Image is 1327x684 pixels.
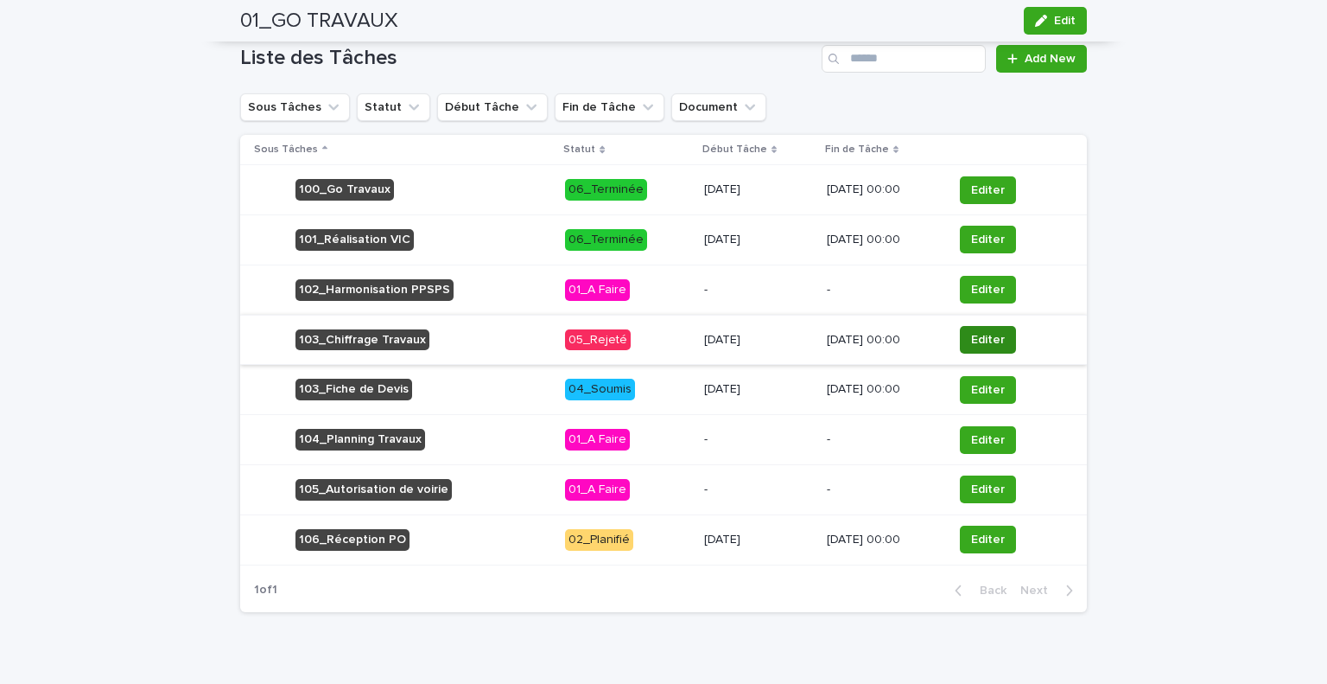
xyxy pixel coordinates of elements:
div: 01_A Faire [565,279,630,301]
p: [DATE] [704,333,813,348]
a: Add New [996,45,1087,73]
button: Editer [960,176,1016,204]
tr: 105_Autorisation de voirie01_A Faire--Editer [240,464,1087,515]
span: Editer [971,481,1005,498]
div: 106_Réception PO [295,529,410,551]
button: Back [941,583,1013,598]
button: Editer [960,376,1016,404]
p: Fin de Tâche [825,140,889,159]
p: [DATE] 00:00 [827,533,939,547]
div: 104_Planning Travaux [295,429,425,451]
p: - [827,283,939,297]
div: 01_A Faire [565,479,630,501]
div: 105_Autorisation de voirie [295,479,452,501]
div: 103_Fiche de Devis [295,379,412,400]
p: [DATE] 00:00 [827,333,939,348]
div: 04_Soumis [565,379,635,400]
button: Statut [357,93,430,121]
button: Editer [960,526,1016,553]
span: Editer [971,231,1005,248]
p: Statut [563,140,595,159]
button: Next [1013,583,1087,598]
button: Début Tâche [437,93,548,121]
span: Editer [971,531,1005,548]
div: 102_Harmonisation PPSPS [295,279,454,301]
span: Editer [971,182,1005,199]
p: - [827,432,939,447]
button: Edit [1024,7,1087,35]
span: Editer [971,331,1005,348]
p: [DATE] 00:00 [827,182,939,197]
tr: 101_Réalisation VIC06_Terminée[DATE][DATE] 00:00Editer [240,214,1087,265]
button: Editer [960,426,1016,454]
p: [DATE] 00:00 [827,233,939,247]
button: Document [671,93,766,121]
button: Editer [960,276,1016,304]
p: - [704,483,813,497]
div: 02_Planifié [565,529,633,551]
span: Edit [1054,15,1076,27]
button: Sous Tâches [240,93,350,121]
button: Editer [960,326,1016,354]
p: [DATE] 00:00 [827,382,939,397]
div: 06_Terminée [565,229,647,251]
p: - [827,483,939,497]
p: [DATE] [704,182,813,197]
p: 1 of 1 [240,569,291,611]
span: Editer [971,381,1005,399]
tr: 102_Harmonisation PPSPS01_A Faire--Editer [240,265,1087,315]
span: Back [969,585,1006,597]
button: Editer [960,226,1016,253]
tr: 103_Fiche de Devis04_Soumis[DATE][DATE] 00:00Editer [240,365,1087,415]
div: 101_Réalisation VIC [295,229,414,251]
span: Next [1020,585,1058,597]
button: Editer [960,476,1016,503]
div: 05_Rejeté [565,329,631,351]
p: [DATE] [704,233,813,247]
p: - [704,432,813,447]
span: Editer [971,431,1005,449]
tr: 104_Planning Travaux01_A Faire--Editer [240,415,1087,465]
div: 01_A Faire [565,429,630,451]
p: [DATE] [704,533,813,547]
p: [DATE] [704,382,813,397]
button: Fin de Tâche [555,93,664,121]
h1: Liste des Tâches [240,46,815,71]
p: Sous Tâches [254,140,318,159]
tr: 100_Go Travaux06_Terminée[DATE][DATE] 00:00Editer [240,165,1087,215]
div: 100_Go Travaux [295,179,394,201]
div: 103_Chiffrage Travaux [295,329,429,351]
h2: 01_GO TRAVAUX [240,9,398,34]
span: Add New [1025,53,1076,65]
div: 06_Terminée [565,179,647,201]
tr: 103_Chiffrage Travaux05_Rejeté[DATE][DATE] 00:00Editer [240,315,1087,365]
span: Editer [971,281,1005,298]
p: - [704,283,813,297]
input: Search [822,45,986,73]
tr: 106_Réception PO02_Planifié[DATE][DATE] 00:00Editer [240,515,1087,565]
p: Début Tâche [702,140,767,159]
